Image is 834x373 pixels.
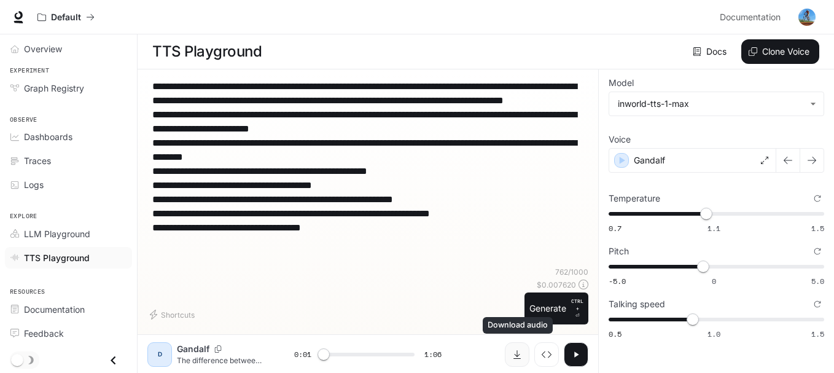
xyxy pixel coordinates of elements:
span: 0 [712,276,716,286]
div: Download audio [483,317,553,334]
button: Shortcuts [147,305,200,324]
span: Dark mode toggle [11,353,23,366]
p: Model [609,79,634,87]
a: Logs [5,174,132,195]
span: Documentation [720,10,781,25]
p: Gandalf [177,343,209,355]
a: LLM Playground [5,223,132,245]
img: User avatar [798,9,816,26]
button: Copy Voice ID [209,345,227,353]
a: TTS Playground [5,247,132,269]
span: LLM Playground [24,227,90,240]
div: D [150,345,170,364]
a: Docs [690,39,731,64]
button: Clone Voice [741,39,819,64]
button: Reset to default [811,192,824,205]
button: GenerateCTRL +⏎ [524,293,588,324]
a: Documentation [5,299,132,320]
span: 0:01 [294,348,311,361]
span: Documentation [24,303,85,316]
button: Close drawer [99,348,127,373]
button: Inspect [534,342,559,367]
button: All workspaces [32,5,100,29]
span: 0.7 [609,223,622,234]
span: 1:06 [424,348,442,361]
a: Overview [5,38,132,60]
span: Logs [24,178,44,191]
a: Traces [5,150,132,171]
p: Voice [609,135,631,144]
p: Default [51,12,81,23]
span: 1.0 [707,329,720,339]
p: CTRL + [571,297,583,312]
span: 5.0 [811,276,824,286]
span: -5.0 [609,276,626,286]
a: Dashboards [5,126,132,147]
span: 1.5 [811,329,824,339]
span: Traces [24,154,51,167]
a: Graph Registry [5,77,132,99]
a: Feedback [5,323,132,344]
span: 0.5 [609,329,622,339]
a: Documentation [715,5,790,29]
p: ⏎ [571,297,583,320]
span: 1.1 [707,223,720,234]
button: Reset to default [811,245,824,258]
h1: TTS Playground [152,39,262,64]
div: inworld-tts-1-max [609,92,824,116]
p: Pitch [609,247,629,256]
span: Overview [24,42,62,55]
span: Graph Registry [24,82,84,95]
span: Dashboards [24,130,72,143]
p: Temperature [609,194,660,203]
p: The difference between surviving and truly living is right here: in accepting the challenge of th... [177,355,265,366]
p: Talking speed [609,300,665,308]
div: inworld-tts-1-max [618,98,804,110]
p: Gandalf [634,154,665,167]
span: Feedback [24,327,64,340]
span: 1.5 [811,223,824,234]
button: Reset to default [811,297,824,311]
button: Download audio [505,342,529,367]
span: TTS Playground [24,251,90,264]
button: User avatar [795,5,819,29]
